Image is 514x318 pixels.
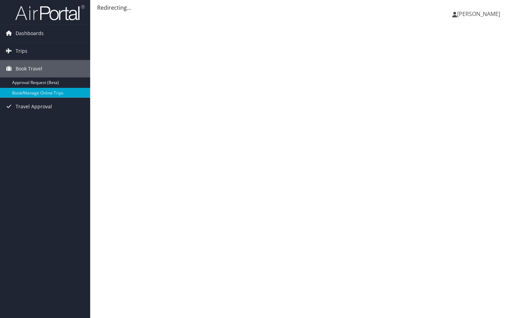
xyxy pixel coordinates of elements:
img: airportal-logo.png [15,5,85,21]
a: [PERSON_NAME] [452,3,507,24]
span: Dashboards [16,25,44,42]
span: Book Travel [16,60,42,77]
div: Redirecting... [97,3,507,12]
span: Travel Approval [16,98,52,115]
span: [PERSON_NAME] [457,10,500,18]
span: Trips [16,42,27,60]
